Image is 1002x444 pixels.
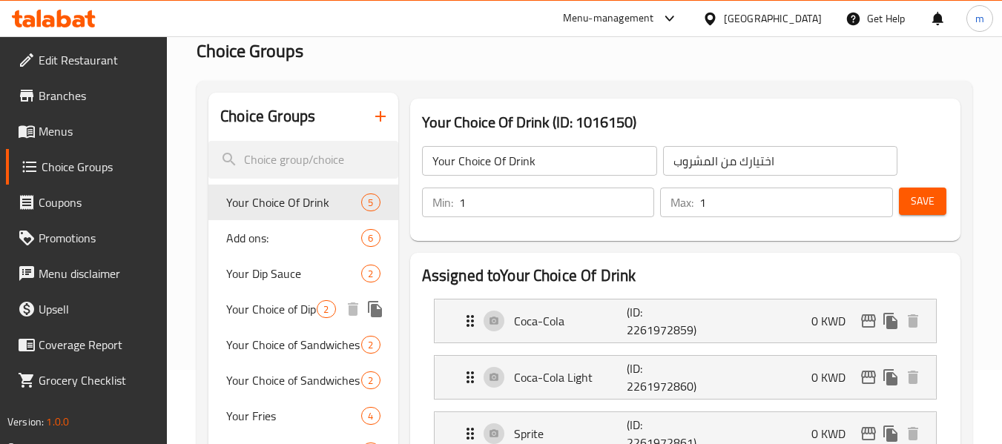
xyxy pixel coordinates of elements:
button: duplicate [880,310,902,332]
span: m [975,10,984,27]
span: 2 [362,267,379,281]
button: edit [857,366,880,388]
span: Add ons: [226,229,361,247]
span: 2 [362,338,379,352]
span: Edit Restaurant [39,51,156,69]
a: Coupons [6,185,168,220]
input: search [208,141,398,179]
p: Coca-Cola [514,312,627,330]
span: Your Choice of Dip [226,300,317,318]
span: Choice Groups [197,34,303,67]
span: 1.0.0 [46,412,69,431]
p: Min: [432,193,453,211]
h2: Choice Groups [220,105,315,127]
div: Your Choice Of Drink5 [208,185,398,220]
div: Choices [361,265,380,282]
div: Your Choice of Dip2deleteduplicate [208,291,398,327]
span: Your Fries [226,407,361,425]
span: Grocery Checklist [39,371,156,389]
button: Save [899,188,946,215]
span: Your Choice of Sandwiches [226,336,361,354]
a: Grocery Checklist [6,362,168,398]
a: Branches [6,78,168,113]
p: Coca-Cola Light [514,368,627,386]
p: 0 KWD [811,312,857,330]
li: Expand [422,349,949,405]
a: Edit Restaurant [6,42,168,78]
button: duplicate [880,366,902,388]
span: Your Choice of Sandwiches [226,371,361,389]
span: Menu disclaimer [39,265,156,282]
span: Your Choice Of Drink [226,193,361,211]
span: Version: [7,412,44,431]
div: Expand [435,299,936,342]
div: Choices [361,336,380,354]
h2: Assigned to Your Choice Of Drink [422,265,949,287]
span: Promotions [39,229,156,247]
div: Add ons:6 [208,220,398,256]
div: Your Fries4 [208,398,398,434]
span: Menus [39,122,156,140]
div: Your Choice of Sandwiches2 [208,327,398,362]
p: (ID: 2261972859) [627,303,702,339]
a: Upsell [6,291,168,327]
a: Promotions [6,220,168,256]
p: Max: [670,193,693,211]
div: Choices [361,407,380,425]
div: Choices [361,371,380,389]
a: Menus [6,113,168,149]
span: 5 [362,196,379,210]
span: Coupons [39,193,156,211]
p: 0 KWD [811,368,857,386]
p: 0 KWD [811,425,857,443]
a: Menu disclaimer [6,256,168,291]
div: [GEOGRAPHIC_DATA] [724,10,822,27]
span: Coverage Report [39,336,156,354]
p: Sprite [514,425,627,443]
div: Menu-management [563,10,654,27]
div: Choices [361,229,380,247]
span: Choice Groups [42,158,156,176]
span: 2 [317,302,334,317]
button: duplicate [364,298,386,320]
span: 4 [362,409,379,423]
span: Your Dip Sauce [226,265,361,282]
div: Expand [435,356,936,399]
span: 6 [362,231,379,245]
p: (ID: 2261972860) [627,359,702,395]
div: Choices [317,300,335,318]
a: Choice Groups [6,149,168,185]
h3: Your Choice Of Drink (ID: 1016150) [422,110,949,134]
a: Coverage Report [6,327,168,362]
button: delete [342,298,364,320]
li: Expand [422,293,949,349]
button: delete [902,310,924,332]
button: edit [857,310,880,332]
div: Choices [361,193,380,211]
button: delete [902,366,924,388]
div: Your Choice of Sandwiches2 [208,362,398,398]
span: Save [911,192,935,211]
span: Branches [39,87,156,105]
span: 2 [362,374,379,388]
div: Your Dip Sauce2 [208,256,398,291]
span: Upsell [39,300,156,318]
